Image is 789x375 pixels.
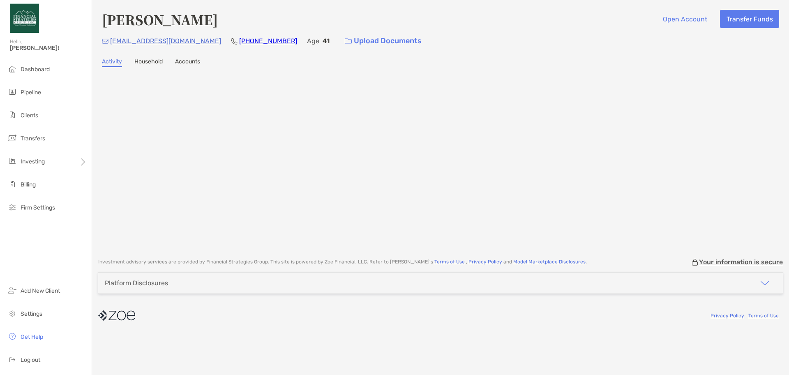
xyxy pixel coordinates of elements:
[7,156,17,166] img: investing icon
[7,179,17,189] img: billing icon
[434,259,465,265] a: Terms of Use
[21,135,45,142] span: Transfers
[699,258,783,266] p: Your information is secure
[21,89,41,96] span: Pipeline
[468,259,502,265] a: Privacy Policy
[231,38,238,44] img: Phone Icon
[21,181,36,188] span: Billing
[10,44,87,51] span: [PERSON_NAME]!
[21,112,38,119] span: Clients
[760,278,770,288] img: icon arrow
[513,259,586,265] a: Model Marketplace Disclosures
[323,36,330,46] p: 41
[134,58,163,67] a: Household
[21,287,60,294] span: Add New Client
[7,202,17,212] img: firm-settings icon
[10,3,39,33] img: Zoe Logo
[21,356,40,363] span: Log out
[21,204,55,211] span: Firm Settings
[21,66,50,73] span: Dashboard
[102,10,218,29] h4: [PERSON_NAME]
[102,58,122,67] a: Activity
[7,354,17,364] img: logout icon
[21,158,45,165] span: Investing
[105,279,168,287] div: Platform Disclosures
[21,310,42,317] span: Settings
[720,10,779,28] button: Transfer Funds
[307,36,319,46] p: Age
[748,313,779,319] a: Terms of Use
[7,308,17,318] img: settings icon
[7,133,17,143] img: transfers icon
[102,39,108,44] img: Email Icon
[98,306,135,325] img: company logo
[7,331,17,341] img: get-help icon
[7,64,17,74] img: dashboard icon
[21,333,43,340] span: Get Help
[175,58,200,67] a: Accounts
[7,285,17,295] img: add_new_client icon
[98,259,587,265] p: Investment advisory services are provided by Financial Strategies Group . This site is powered by...
[345,38,352,44] img: button icon
[7,110,17,120] img: clients icon
[7,87,17,97] img: pipeline icon
[110,36,221,46] p: [EMAIL_ADDRESS][DOMAIN_NAME]
[711,313,744,319] a: Privacy Policy
[656,10,713,28] button: Open Account
[339,32,427,50] a: Upload Documents
[239,37,297,45] a: [PHONE_NUMBER]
